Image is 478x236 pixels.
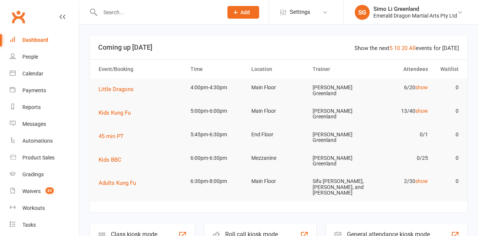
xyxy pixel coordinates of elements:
[248,173,309,190] td: Main Floor
[373,12,457,19] div: Emerald Dragon Martial Arts Pty Ltd
[248,60,309,79] th: Location
[431,126,462,143] td: 0
[99,109,131,116] span: Kids Kung Fu
[99,132,129,141] button: 45 min PT
[389,45,392,52] a: 5
[99,108,136,117] button: Kids Kung Fu
[370,79,431,96] td: 6/20
[9,7,28,26] a: Clubworx
[10,82,79,99] a: Payments
[187,149,248,167] td: 6:00pm-6:30pm
[22,188,41,194] div: Waivers
[10,183,79,200] a: Waivers 85
[22,54,38,60] div: People
[10,166,79,183] a: Gradings
[248,126,309,143] td: End Floor
[415,178,428,184] a: show
[98,44,459,51] h3: Coming up [DATE]
[431,102,462,120] td: 0
[22,205,45,211] div: Workouts
[370,173,431,190] td: 2/30
[248,79,309,96] td: Main Floor
[99,178,141,187] button: Adults Kung Fu
[355,5,370,20] div: SG
[22,104,41,110] div: Reports
[95,60,187,79] th: Event/Booking
[10,200,79,217] a: Workouts
[22,87,46,93] div: Payments
[354,44,459,53] div: Show the next events for [DATE]
[394,45,400,52] a: 10
[10,149,79,166] a: Product Sales
[99,133,124,140] span: 45 min PT
[415,108,428,114] a: show
[248,149,309,167] td: Mezzanine
[22,171,44,177] div: Gradings
[370,60,431,79] th: Attendees
[98,7,218,18] input: Search...
[309,149,370,173] td: [PERSON_NAME] Greenland
[227,6,259,19] button: Add
[99,180,136,186] span: Adults Kung Fu
[22,121,46,127] div: Messages
[46,187,54,194] span: 85
[99,155,127,164] button: Kids BBC
[373,6,457,12] div: Simo Li Greenland
[431,79,462,96] td: 0
[309,60,370,79] th: Trainer
[187,60,248,79] th: Time
[10,65,79,82] a: Calendar
[370,149,431,167] td: 0/25
[22,37,48,43] div: Dashboard
[10,99,79,116] a: Reports
[187,126,248,143] td: 5:45pm-6:30pm
[370,126,431,143] td: 0/1
[22,71,43,77] div: Calendar
[415,84,428,90] a: show
[187,79,248,96] td: 4:00pm-4:30pm
[22,138,53,144] div: Automations
[99,156,121,163] span: Kids BBC
[10,116,79,133] a: Messages
[248,102,309,120] td: Main Floor
[431,149,462,167] td: 0
[409,45,416,52] a: All
[22,222,36,228] div: Tasks
[10,217,79,233] a: Tasks
[187,102,248,120] td: 5:00pm-6:00pm
[22,155,55,161] div: Product Sales
[290,4,310,21] span: Settings
[309,126,370,149] td: [PERSON_NAME] Greenland
[309,79,370,102] td: [PERSON_NAME] Greenland
[370,102,431,120] td: 13/40
[10,32,79,49] a: Dashboard
[401,45,407,52] a: 20
[309,173,370,202] td: Sifu [PERSON_NAME], [PERSON_NAME], and [PERSON_NAME]
[10,49,79,65] a: People
[99,86,134,93] span: Little Dragons
[309,102,370,126] td: [PERSON_NAME] Greenland
[99,85,139,94] button: Little Dragons
[240,9,250,15] span: Add
[431,60,462,79] th: Waitlist
[10,133,79,149] a: Automations
[187,173,248,190] td: 6:30pm-8:00pm
[431,173,462,190] td: 0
